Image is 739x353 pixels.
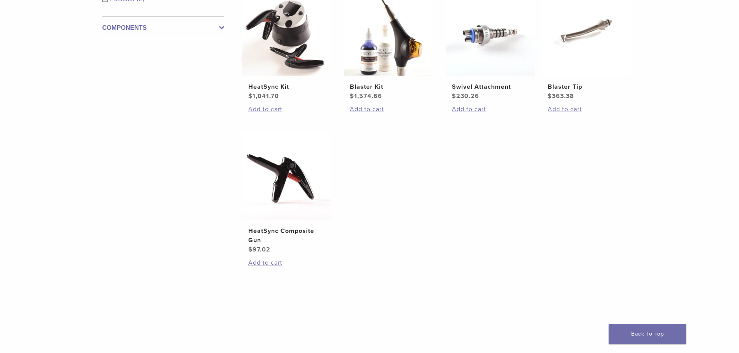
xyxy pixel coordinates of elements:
span: $ [548,92,552,100]
h2: Blaster Kit [350,82,427,91]
span: $ [248,246,253,253]
bdi: 97.02 [248,246,270,253]
img: HeatSync Composite Gun [242,131,331,220]
a: Add to cart: “Blaster Kit” [350,105,427,114]
bdi: 363.38 [548,92,574,100]
span: $ [452,92,456,100]
a: Back To Top [609,324,686,344]
h2: Swivel Attachment [452,82,529,91]
a: HeatSync Composite GunHeatSync Composite Gun $97.02 [242,131,332,254]
h2: HeatSync Kit [248,82,325,91]
bdi: 1,574.66 [350,92,382,100]
a: Add to cart: “HeatSync Kit” [248,105,325,114]
span: $ [350,92,354,100]
bdi: 1,041.70 [248,92,279,100]
bdi: 230.26 [452,92,479,100]
a: Add to cart: “HeatSync Composite Gun” [248,258,325,267]
label: Components [102,23,224,33]
h2: Blaster Tip [548,82,625,91]
span: $ [248,92,253,100]
a: Add to cart: “Swivel Attachment” [452,105,529,114]
a: Add to cart: “Blaster Tip” [548,105,625,114]
h2: HeatSync Composite Gun [248,226,325,245]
